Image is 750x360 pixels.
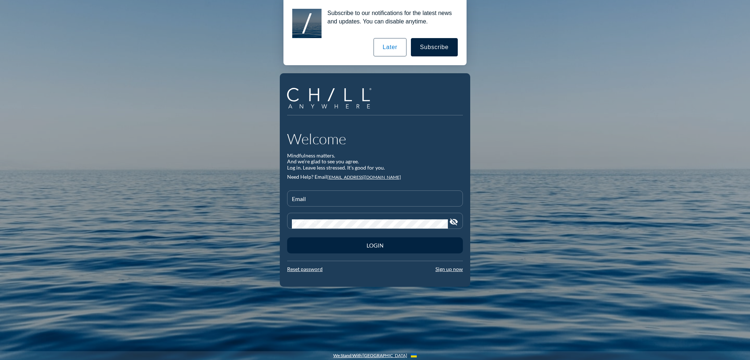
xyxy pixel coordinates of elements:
h1: Welcome [287,130,463,148]
button: Later [374,38,406,56]
button: Subscribe [411,38,458,56]
button: Login [287,237,463,253]
div: Login [300,242,450,249]
input: Password [292,219,448,229]
a: We Stand With [GEOGRAPHIC_DATA] [333,353,407,358]
span: Need Help? Email [287,174,327,180]
input: Email [292,197,458,206]
div: Mindfulness matters. And we’re glad to see you agree. Log in. Leave less stressed. It’s good for ... [287,153,463,171]
img: Company Logo [287,88,371,109]
a: [EMAIL_ADDRESS][DOMAIN_NAME] [327,174,401,180]
img: notification icon [292,9,322,38]
i: visibility_off [449,218,458,226]
div: Subscribe to our notifications for the latest news and updates. You can disable anytime. [322,9,458,26]
a: Reset password [287,266,323,272]
a: Company Logo [287,88,377,110]
img: Flag_of_Ukraine.1aeecd60.svg [411,353,417,357]
a: Sign up now [435,266,463,272]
